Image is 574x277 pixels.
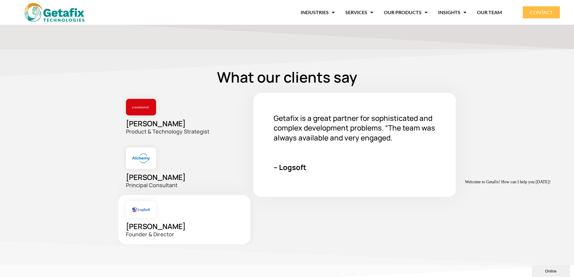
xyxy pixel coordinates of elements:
[301,5,335,19] a: INDUSTRIES
[126,231,174,238] span: Founder & Director
[345,5,373,19] a: SERVICES
[384,5,428,19] a: OUR PRODUCTS
[477,5,502,19] a: OUR TEAM
[126,181,177,189] span: Principal Consultant
[126,201,156,218] img: logsoftlogoblue.png
[274,113,436,172] p: Getafix is a great partner for sophisticated and complex development problems. “The team was alwa...
[118,141,253,195] div: [PERSON_NAME]
[126,99,156,115] img: camsdata.png
[126,147,156,169] img: Alchemy.png
[2,2,88,7] span: Welcome to Getafix! How can I help you [DATE]!
[530,10,553,15] span: CONTACT
[118,195,250,244] div: [PERSON_NAME]
[438,5,466,19] a: INSIGHTS
[24,3,84,22] img: web and mobile application development company
[532,264,571,277] iframe: chat widget
[523,6,560,18] a: CONTACT
[463,177,571,262] iframe: chat widget
[118,67,456,87] h2: What our clients say
[2,2,111,7] div: Welcome to Getafix! How can I help you [DATE]!
[274,162,306,172] strong: – Logsoft
[126,128,209,135] span: Product & Technology Strategist
[118,93,253,141] div: [PERSON_NAME]
[112,5,502,19] nav: Menu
